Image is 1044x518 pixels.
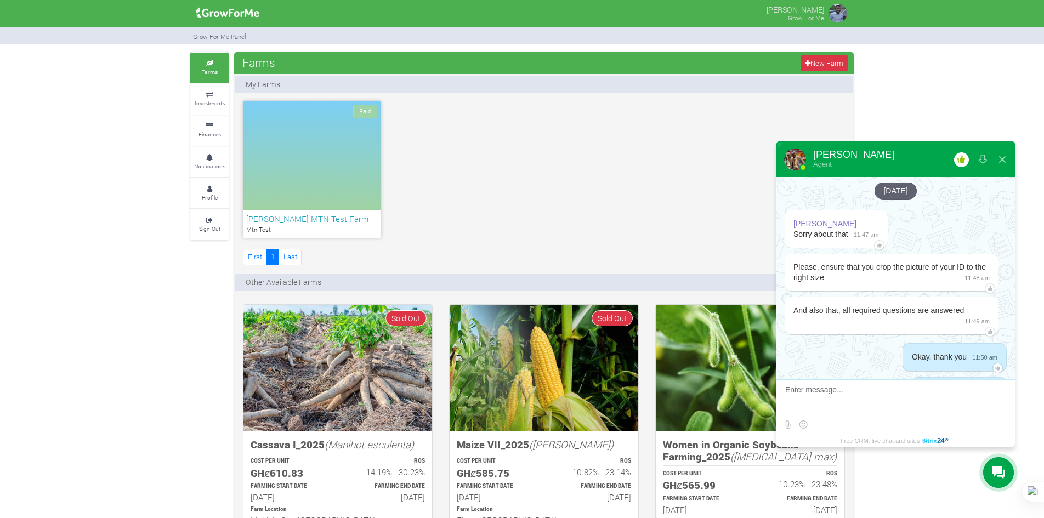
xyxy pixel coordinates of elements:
p: Other Available Farms [246,276,321,288]
label: Send file [781,418,795,431]
nav: Page Navigation [243,249,302,265]
a: Profile [190,178,229,208]
h6: [DATE] [251,492,328,502]
p: ROS [348,457,425,465]
div: [PERSON_NAME] [793,219,856,229]
small: Finances [198,130,221,138]
a: First [243,249,266,265]
span: 11:50 am [967,352,997,362]
p: Estimated Farming Start Date [663,495,740,503]
h6: [DATE] [760,505,837,515]
h5: GHȼ585.75 [457,467,534,480]
span: Sold Out [385,310,427,326]
p: Location of Farm [251,505,425,514]
span: Sorry about that [793,230,848,238]
p: [PERSON_NAME] [767,2,824,15]
small: Notifications [194,162,225,170]
p: My Farms [246,78,280,90]
div: [PERSON_NAME] [813,150,894,160]
span: 11:47 am [848,229,879,240]
button: Download conversation history [973,146,992,173]
img: growforme image [192,2,263,24]
a: Investments [190,84,229,114]
h6: 10.82% - 23.14% [554,467,631,477]
p: COST PER UNIT [663,470,740,478]
span: Sold Out [592,310,633,326]
i: ([PERSON_NAME]) [529,437,614,451]
small: Grow For Me [788,14,824,22]
h6: [DATE] [554,492,631,502]
h5: GHȼ610.83 [251,467,328,480]
p: Estimated Farming End Date [348,482,425,491]
h6: 10.23% - 23.48% [760,479,837,489]
i: (Manihot esculenta) [325,437,414,451]
p: Mtn Test [246,225,378,235]
span: Okay. thank you [912,352,967,361]
h5: GHȼ565.99 [663,479,740,492]
span: 11:48 am [959,272,990,283]
small: Grow For Me Panel [193,32,246,41]
a: Farms [190,53,229,83]
span: Please, ensure that you crop the picture of your ID to the right size [793,263,986,282]
h5: Women in Organic Soybeans Farming_2025 [663,439,837,463]
small: Profile [202,193,218,201]
p: COST PER UNIT [251,457,328,465]
a: New Farm [801,55,848,71]
small: Investments [195,99,225,107]
button: Select emoticon [796,418,810,431]
a: Last [279,249,302,265]
a: Paid [PERSON_NAME] MTN Test Farm Mtn Test [243,101,381,238]
img: growforme image [656,305,844,431]
a: Notifications [190,147,229,177]
h6: [DATE] [663,505,740,515]
p: Estimated Farming Start Date [457,482,534,491]
h5: Cassava I_2025 [251,439,425,451]
h5: Maize VII_2025 [457,439,631,451]
p: COST PER UNIT [457,457,534,465]
p: Estimated Farming End Date [554,482,631,491]
div: Agent [813,160,894,169]
a: Finances [190,116,229,146]
p: ROS [554,457,631,465]
span: Free CRM, live chat and sites [841,434,920,447]
small: Farms [201,68,218,76]
img: growforme image [243,305,432,431]
i: ([MEDICAL_DATA] max) [730,449,837,463]
p: Location of Farm [457,505,631,514]
span: Paid [353,105,377,118]
button: Rate our service [951,146,971,173]
img: growforme image [450,305,638,431]
button: Close widget [992,146,1012,173]
h6: [PERSON_NAME] MTN Test Farm [246,214,378,224]
span: And also that, all required questions are answered [793,306,964,315]
span: 11:49 am [959,316,990,326]
p: ROS [760,470,837,478]
a: Free CRM, live chat and sites [841,434,951,447]
p: Estimated Farming End Date [760,495,837,503]
small: Sign Out [199,225,220,232]
p: Estimated Farming Start Date [251,482,328,491]
img: growforme image [827,2,849,24]
h6: [DATE] [457,492,534,502]
span: Farms [240,52,278,73]
a: Sign Out [190,209,229,240]
a: 1 [266,249,279,265]
h6: 14.19% - 30.23% [348,467,425,477]
h6: [DATE] [348,492,425,502]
